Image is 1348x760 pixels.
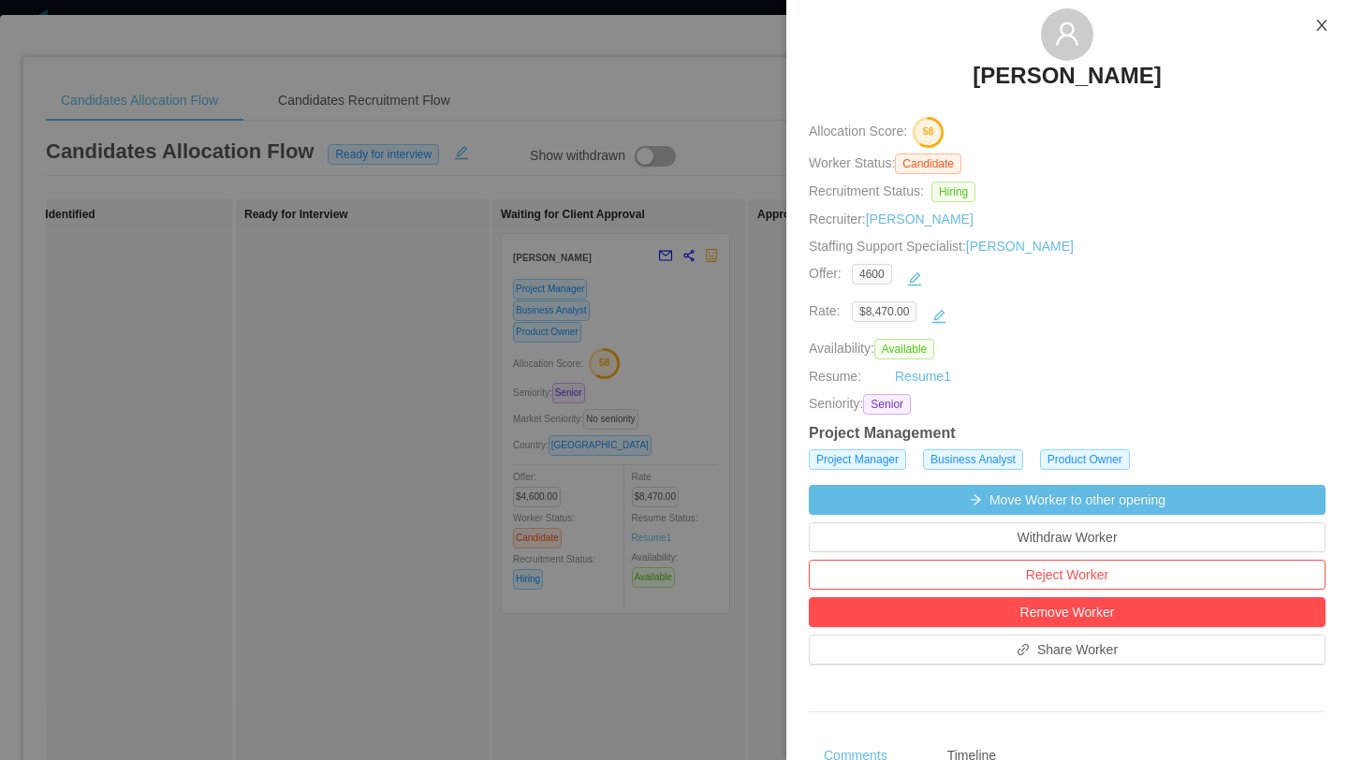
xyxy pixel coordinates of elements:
span: Recruitment Status: [809,183,924,198]
a: [PERSON_NAME] [973,61,1161,102]
h3: [PERSON_NAME] [973,61,1161,91]
span: Senior [863,394,911,415]
span: Recruiter: [809,212,974,227]
button: Remove Worker [809,597,1326,627]
a: [PERSON_NAME] [966,239,1074,254]
span: Candidate [895,153,961,174]
button: icon: edit [924,301,954,331]
i: icon: close [1314,18,1329,33]
span: Resume: [809,369,861,384]
span: Availability: [809,341,942,356]
span: Product Owner [1040,449,1130,470]
span: Project Manager [809,449,906,470]
a: Resume1 [895,367,951,387]
button: icon: arrow-rightMove Worker to other opening [809,485,1326,515]
span: $8,470.00 [852,301,916,322]
span: Allocation Score: [809,124,907,139]
span: Available [874,339,934,359]
strong: Project Management [809,425,955,441]
button: 58 [907,116,945,146]
span: 4600 [852,264,892,285]
span: Business Analyst [923,449,1023,470]
span: Staffing Support Specialist: [809,239,1074,254]
span: Seniority: [809,394,863,415]
a: [PERSON_NAME] [866,212,974,227]
button: Withdraw Worker [809,522,1326,552]
i: icon: user [1054,21,1080,47]
text: 58 [923,126,934,138]
span: Worker Status: [809,155,895,170]
button: Reject Worker [809,560,1326,590]
button: icon: edit [900,264,930,294]
button: icon: linkShare Worker [809,635,1326,665]
span: Hiring [931,182,975,202]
